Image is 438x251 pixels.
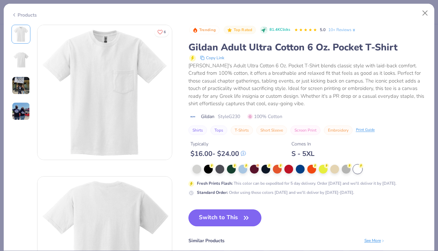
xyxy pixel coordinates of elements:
span: 81.4K Clicks [269,27,290,33]
span: Trending [199,28,216,32]
button: copy to clipboard [198,54,226,62]
img: User generated content [12,102,30,120]
div: This color can be expedited for 5 day delivery. Order [DATE] and we'll deliver it by [DATE]. [197,180,396,186]
img: User generated content [12,76,30,95]
button: Tops [210,125,227,135]
div: Print Guide [356,127,375,133]
span: 100% Cotton [248,113,282,120]
div: [PERSON_NAME]'s Adult Ultra Cotton 6 Oz. Pocket T-Shirt blends classic style with laid-back comfo... [188,62,427,108]
button: Short Sleeve [256,125,287,135]
button: Screen Print [290,125,320,135]
button: Embroidery [324,125,353,135]
strong: Fresh Prints Flash : [197,181,233,186]
button: Like [154,27,169,37]
button: Switch to This [188,209,262,226]
div: 5.0 Stars [294,25,317,36]
img: Trending sort [192,27,198,33]
span: 5.0 [320,27,326,32]
img: Top Rated sort [227,27,232,33]
button: Badge Button [189,26,220,35]
button: T-Shirts [231,125,253,135]
div: S - 5XL [291,150,314,158]
span: 6 [164,30,166,34]
div: See More [364,237,385,244]
div: Products [11,12,37,19]
div: Gildan Adult Ultra Cotton 6 Oz. Pocket T-Shirt [188,41,427,54]
div: $ 16.00 - $ 24.00 [190,150,246,158]
div: Order using these colors [DATE] and we'll deliver by [DATE]-[DATE]. [197,189,354,196]
img: Front [13,26,29,42]
img: Back [13,52,29,68]
div: Similar Products [188,237,225,244]
img: Front [37,25,172,160]
span: Gildan [201,113,214,120]
a: 10+ Reviews [328,27,356,33]
strong: Standard Order : [197,190,228,195]
button: Close [419,7,432,20]
button: Shirts [188,125,207,135]
span: Style G230 [218,113,240,120]
div: Typically [190,140,246,147]
span: Top Rated [234,28,253,32]
div: Comes In [291,140,314,147]
button: Badge Button [224,26,256,35]
img: brand logo [188,114,198,119]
